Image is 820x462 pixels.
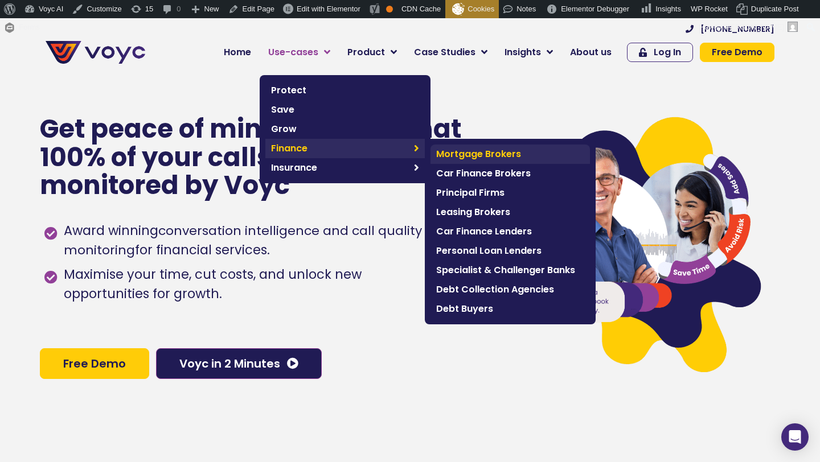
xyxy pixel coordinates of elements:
span: Debt Collection Agencies [436,283,584,296]
span: Phone [151,46,179,59]
a: Free Demo [40,348,149,379]
a: Protect [265,81,425,100]
a: Debt Buyers [430,299,590,319]
span: Car Finance Lenders [436,225,584,238]
span: Case Studies [414,46,475,59]
a: Voyc in 2 Minutes [156,348,322,379]
span: Product [347,46,385,59]
span: Car Finance Brokers [436,167,584,180]
span: Insurance [271,161,408,175]
span: Save [271,103,419,117]
a: Howdy, [695,18,802,36]
a: Grow [265,119,425,139]
span: Leasing Brokers [436,205,584,219]
span: Home [224,46,251,59]
a: [PHONE_NUMBER] [686,25,774,33]
span: Debt Buyers [436,302,584,316]
a: Personal Loan Lenders [430,241,590,261]
a: Home [215,41,260,64]
a: Mortgage Brokers [430,145,590,164]
span: Grow [271,122,419,136]
span: Specialist & Challenger Banks [436,263,584,277]
span: Personal Loan Lenders [436,244,584,258]
span: Edit with Elementor [297,5,360,13]
a: Log In [627,43,693,62]
span: [PERSON_NAME] [723,23,784,31]
div: OK [386,6,393,13]
span: Principal Firms [436,186,584,200]
span: Job title [151,92,190,105]
a: Car Finance Brokers [430,164,590,183]
img: voyc-full-logo [46,41,145,64]
span: Insights [655,5,681,13]
span: Use-cases [268,46,318,59]
div: Open Intercom Messenger [781,423,809,451]
span: Insights [505,46,541,59]
a: Product [339,41,405,64]
a: Specialist & Challenger Banks [430,261,590,280]
span: Forms [19,18,40,36]
a: Insurance [265,158,425,178]
span: Free Demo [63,358,126,369]
span: Award winning for financial services. [61,221,450,260]
h1: conversation intelligence and call quality monitoring [64,222,422,259]
a: Debt Collection Agencies [430,280,590,299]
a: Privacy Policy [235,237,288,248]
span: About us [570,46,612,59]
a: Insights [496,41,561,64]
a: About us [561,41,620,64]
span: Voyc in 2 Minutes [179,358,280,369]
p: Get peace of mind knowing that 100% of your calls are monitored by Voyc [40,115,463,200]
a: Principal Firms [430,183,590,203]
a: Case Studies [405,41,496,64]
span: Log In [654,48,681,57]
a: Finance [265,139,425,158]
span: Mortgage Brokers [436,147,584,161]
a: Leasing Brokers [430,203,590,222]
span: Finance [271,142,408,155]
a: Use-cases [260,41,339,64]
a: Car Finance Lenders [430,222,590,241]
a: Save [265,100,425,119]
span: Free Demo [712,48,762,57]
span: Maximise your time, cut costs, and unlock new opportunities for growth. [61,265,450,304]
span: Protect [271,84,419,97]
a: Free Demo [700,43,774,62]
